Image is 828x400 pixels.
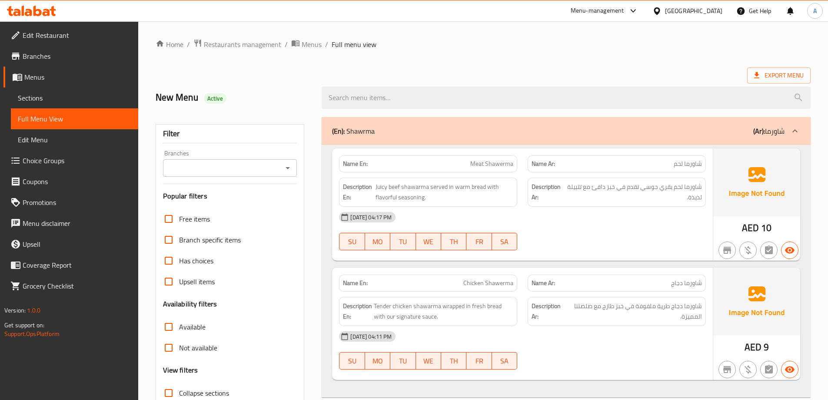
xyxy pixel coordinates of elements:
button: WE [416,233,441,250]
img: Ae5nvW7+0k+MAAAAAElFTkSuQmCC [713,268,800,336]
span: Sections [18,93,131,103]
a: Full Menu View [11,108,138,129]
button: FR [466,233,492,250]
a: Home [156,39,183,50]
span: A [813,6,817,16]
span: Coverage Report [23,260,131,270]
span: Grocery Checklist [23,281,131,291]
span: Available [179,322,206,332]
span: Upsell items [179,276,215,287]
a: Branches [3,46,138,67]
span: Has choices [179,255,213,266]
b: (En): [332,124,345,138]
a: Edit Restaurant [3,25,138,46]
span: شاورما دجاج طرية ملفوفة في خبز طازج مع صلصتنا المميزة. [567,301,702,322]
h3: Availability filters [163,299,217,309]
span: SA [495,355,514,367]
div: Active [204,93,226,104]
span: Promotions [23,197,131,208]
button: Not has choices [760,242,778,259]
span: [DATE] 04:11 PM [347,333,395,341]
span: FR [470,235,488,248]
span: AED [742,219,759,236]
span: TH [445,235,463,248]
button: MO [365,352,390,370]
span: SA [495,235,514,248]
b: (Ar): [753,124,765,138]
button: MO [365,233,390,250]
button: TH [441,352,466,370]
span: Full Menu View [18,114,131,124]
button: TU [390,233,416,250]
strong: Name En: [343,159,368,168]
span: WE [419,355,438,367]
strong: Description En: [343,301,372,322]
button: Not branch specific item [718,361,736,378]
a: Restaurants management [193,39,281,50]
span: Full menu view [332,39,376,50]
div: Menu-management [571,6,624,16]
button: Not branch specific item [718,242,736,259]
div: (En): Shawrma(Ar):شاورما [322,145,811,397]
button: Available [781,361,798,378]
button: SU [339,352,365,370]
button: SU [339,233,365,250]
strong: Name En: [343,279,368,288]
a: Support.OpsPlatform [4,328,60,339]
p: Shawrma [332,126,375,136]
button: Purchased item [739,361,757,378]
input: search [322,87,811,109]
nav: breadcrumb [156,39,811,50]
div: Filter [163,124,297,143]
strong: Description Ar: [532,301,565,322]
img: Ae5nvW7+0k+MAAAAAElFTkSuQmCC [713,148,800,216]
span: TH [445,355,463,367]
span: 10 [761,219,771,236]
span: Collapse sections [179,388,229,398]
span: Menu disclaimer [23,218,131,229]
button: Open [282,162,294,174]
strong: Description En: [343,182,373,203]
span: شاورما دجاج [671,279,702,288]
a: Menu disclaimer [3,213,138,234]
strong: Name Ar: [532,279,555,288]
a: Edit Menu [11,129,138,150]
button: WE [416,352,441,370]
strong: Description Ar: [532,182,565,203]
span: MO [369,355,387,367]
button: SA [492,233,517,250]
span: Chicken Shawerma [463,279,513,288]
a: Choice Groups [3,150,138,171]
span: Meat Shawerma [470,159,513,168]
h3: View filters [163,365,198,375]
span: MO [369,235,387,248]
span: Export Menu [754,70,804,81]
span: Menus [302,39,322,50]
span: Active [204,94,226,103]
span: 1.0.0 [27,305,40,316]
button: FR [466,352,492,370]
a: Grocery Checklist [3,276,138,296]
p: شاورما [753,126,785,136]
span: Branch specific items [179,235,241,245]
li: / [325,39,328,50]
span: FR [470,355,488,367]
div: (En): Shawrma(Ar):شاورما [322,117,811,145]
span: Get support on: [4,319,44,331]
span: Branches [23,51,131,61]
button: Available [781,242,798,259]
span: SU [343,235,361,248]
div: [GEOGRAPHIC_DATA] [665,6,722,16]
span: شاورما لحم [674,159,702,168]
h2: New Menu [156,91,312,104]
a: Coupons [3,171,138,192]
span: شاورما لحم بقري جوسي تقدم في خبز دافئ مع تتبيلة لذيذة. [567,182,702,203]
a: Sections [11,87,138,108]
a: Menus [291,39,322,50]
span: [DATE] 04:17 PM [347,213,395,222]
span: WE [419,235,438,248]
a: Promotions [3,192,138,213]
a: Menus [3,67,138,87]
span: Export Menu [747,67,811,84]
span: Juicy beef shawarma served in warm bread with flavorful seasoning. [376,182,514,203]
